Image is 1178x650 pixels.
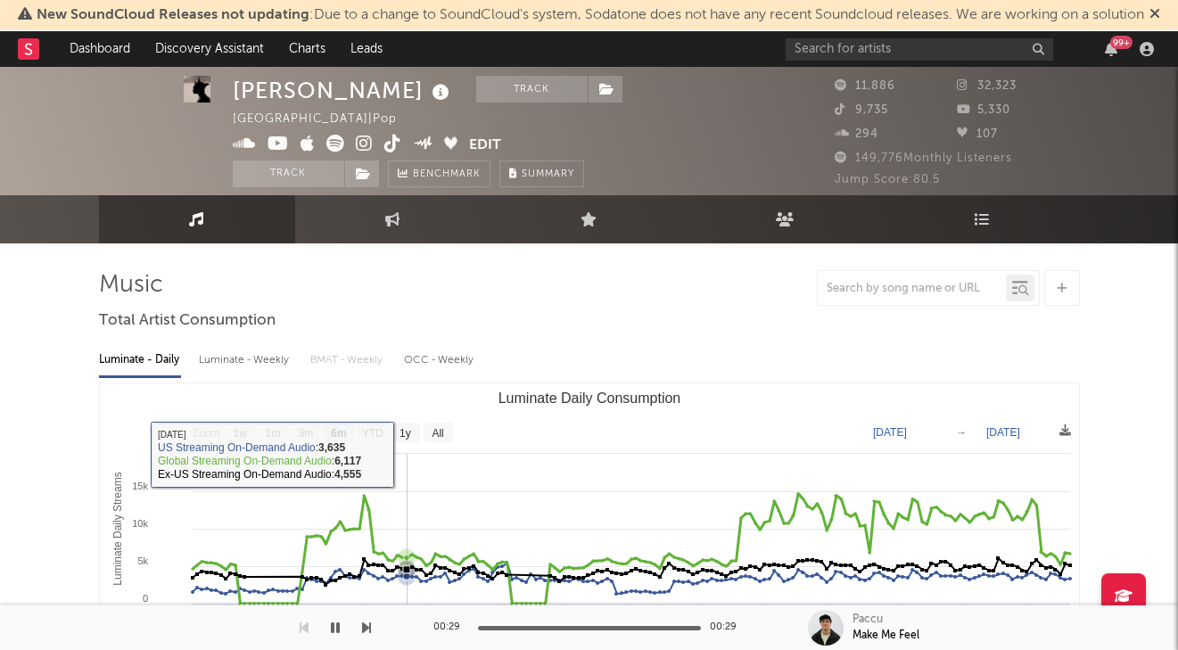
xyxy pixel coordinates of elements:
div: Luminate - Weekly [199,345,292,375]
text: 15k [132,481,148,491]
a: Benchmark [388,160,490,187]
text: 1y [400,427,411,440]
div: 00:29 [433,617,469,638]
text: Luminate Daily Consumption [498,391,680,406]
div: Paccu [853,612,883,628]
text: 6m [331,427,346,440]
input: Search for artists [786,38,1053,61]
span: Dismiss [1149,8,1160,22]
text: 3m [298,427,313,440]
a: Discovery Assistant [143,31,276,67]
text: Luminate Daily Streams [111,472,123,585]
text: 1w [233,427,247,440]
text: → [956,426,967,439]
div: Make Me Feel [853,628,919,644]
text: 5k [137,555,148,566]
div: [GEOGRAPHIC_DATA] | Pop [233,109,417,130]
span: 32,323 [957,80,1017,92]
text: YTD [361,427,383,440]
span: Benchmark [413,164,481,185]
a: Leads [338,31,395,67]
span: 9,735 [835,104,888,116]
text: 0 [142,593,147,604]
div: 00:29 [710,617,746,638]
button: Track [233,160,344,187]
text: [DATE] [873,426,907,439]
span: Total Artist Consumption [99,310,276,332]
text: [DATE] [986,426,1020,439]
button: Edit [469,135,501,157]
span: 149,776 Monthly Listeners [835,152,1012,164]
text: 1m [265,427,280,440]
span: New SoundCloud Releases not updating [37,8,309,22]
span: 294 [835,128,878,140]
a: Dashboard [57,31,143,67]
button: Track [476,76,588,103]
div: [PERSON_NAME] [233,76,454,105]
span: : Due to a change to SoundCloud's system, Sodatone does not have any recent Soundcloud releases. ... [37,8,1144,22]
text: 10k [132,518,148,529]
text: Zoom [193,427,220,440]
div: OCC - Weekly [404,345,475,375]
button: Summary [499,160,584,187]
span: Summary [522,169,574,179]
span: Jump Score: 80.5 [835,174,940,185]
div: 99 + [1110,36,1133,49]
button: 99+ [1105,42,1117,56]
input: Search by song name or URL [818,282,1006,296]
span: 107 [957,128,998,140]
span: 5,330 [957,104,1010,116]
a: Charts [276,31,338,67]
text: All [432,427,443,440]
span: 11,886 [835,80,895,92]
div: Luminate - Daily [99,345,181,375]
